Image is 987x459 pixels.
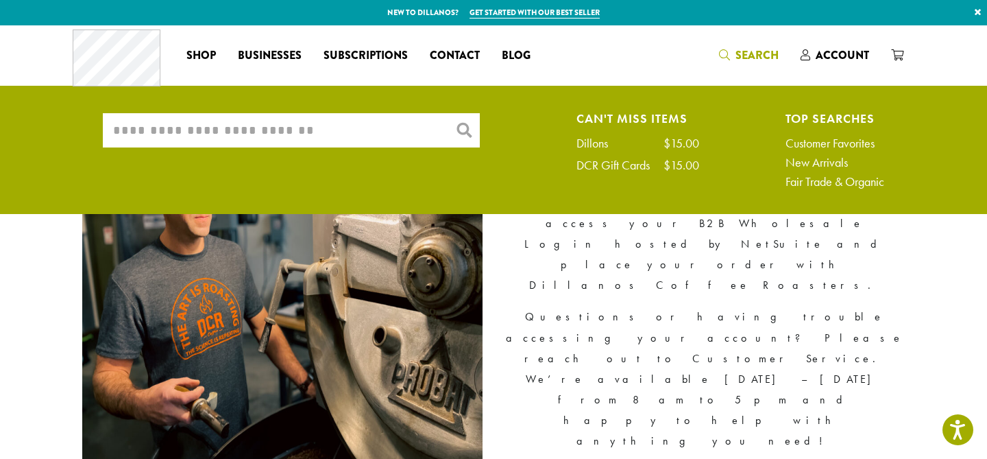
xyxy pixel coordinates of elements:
[735,47,779,63] span: Search
[502,47,531,64] span: Blog
[785,137,884,150] a: Customer Favorites
[504,193,905,296] p: Please click the link below to access your B2B Wholesale Login hosted by NetSuite and place your ...
[470,7,600,19] a: Get started with our best seller
[430,47,480,64] span: Contact
[816,47,869,63] span: Account
[576,137,622,150] div: Dillons
[785,176,884,188] a: Fair Trade & Organic
[785,113,884,123] h4: Top Searches
[504,307,905,451] p: Questions or having trouble accessing your account? Please reach out to Customer Service. We’re a...
[324,47,408,64] span: Subscriptions
[175,45,227,67] a: Shop
[576,113,699,123] h4: Can't Miss Items
[186,47,216,64] span: Shop
[238,47,302,64] span: Businesses
[785,156,884,169] a: New Arrivals
[663,159,699,172] div: $15.00
[576,159,663,172] div: DCR Gift Cards
[708,44,790,67] a: Search
[663,137,699,150] div: $15.00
